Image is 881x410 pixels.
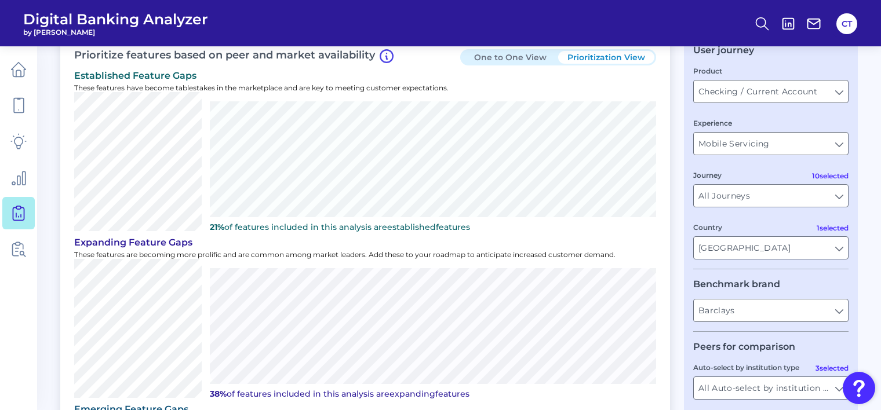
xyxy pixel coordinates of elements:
[693,363,799,372] label: Auto-select by institution type
[74,83,656,92] p: These features have become tablestakes in the marketplace and are key to meeting customer expecta...
[74,250,656,259] p: These features are becoming more prolific and are common among market leaders. Add these to your ...
[693,171,722,180] label: Journey
[693,279,780,290] legend: Benchmark brand
[387,222,436,232] span: established
[693,223,722,232] label: Country
[843,372,875,404] button: Open Resource Center
[693,67,722,75] label: Product
[74,70,656,81] div: established Feature Gaps
[693,119,732,127] label: Experience
[23,10,208,28] span: Digital Banking Analyzer
[210,389,227,399] b: 38%
[23,28,208,36] span: by [PERSON_NAME]
[836,13,857,34] button: CT
[462,51,558,64] button: One to One View
[389,389,435,399] span: expanding
[558,51,654,64] button: Prioritization View
[693,45,754,56] div: User journey
[74,49,394,63] h3: Prioritize features based on peer and market availability
[210,222,656,232] p: of features included in this analysis are features
[210,389,656,399] p: of features included in this analysis are features
[693,341,795,352] legend: Peers for comparison
[210,222,224,232] b: 21%
[74,237,656,248] div: expanding Feature Gaps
